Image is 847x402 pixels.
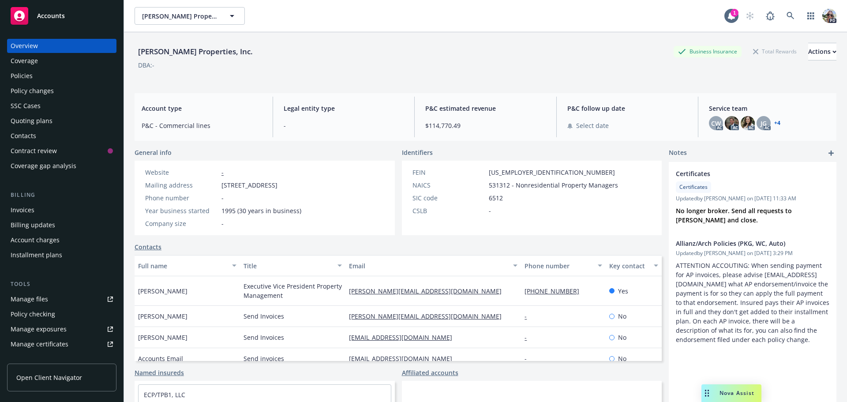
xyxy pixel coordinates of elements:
a: Named insureds [135,368,184,377]
a: Coverage gap analysis [7,159,116,173]
a: Account charges [7,233,116,247]
span: 1995 (30 years in business) [221,206,301,215]
span: - [284,121,404,130]
a: Contract review [7,144,116,158]
div: Full name [138,261,227,271]
div: [PERSON_NAME] Properties, Inc. [135,46,256,57]
a: Accounts [7,4,116,28]
a: Quoting plans [7,114,116,128]
span: Identifiers [402,148,433,157]
span: No [618,354,626,363]
div: Drag to move [701,384,712,402]
div: Phone number [525,261,592,271]
span: $114,770.49 [425,121,546,130]
span: - [221,193,224,203]
span: 6512 [489,193,503,203]
span: Nova Assist [720,389,754,397]
a: [EMAIL_ADDRESS][DOMAIN_NAME] [349,333,459,342]
div: Coverage gap analysis [11,159,76,173]
div: Manage files [11,292,48,306]
div: Policy changes [11,84,54,98]
div: Coverage [11,54,38,68]
button: Email [345,255,521,276]
a: Report a Bug [761,7,779,25]
div: DBA: - [138,60,154,70]
span: [STREET_ADDRESS] [221,180,277,190]
div: Invoices [11,203,34,217]
span: Send invoices [244,354,284,363]
div: Quoting plans [11,114,52,128]
a: Manage claims [7,352,116,366]
a: Billing updates [7,218,116,232]
span: No [618,333,626,342]
div: Contacts [11,129,36,143]
div: FEIN [412,168,485,177]
span: 531312 - Nonresidential Property Managers [489,180,618,190]
span: P&C estimated revenue [425,104,546,113]
div: Contract review [11,144,57,158]
span: Send Invoices [244,333,284,342]
span: Yes [618,286,628,296]
div: Manage exposures [11,322,67,336]
a: Switch app [802,7,820,25]
span: Service team [709,104,829,113]
div: Email [349,261,508,271]
a: Search [782,7,799,25]
span: [PERSON_NAME] [138,286,187,296]
button: Nova Assist [701,384,761,402]
div: Company size [145,219,218,228]
a: Affiliated accounts [402,368,458,377]
div: Mailing address [145,180,218,190]
span: P&C follow up date [567,104,688,113]
span: P&C - Commercial lines [142,121,262,130]
div: 1 [731,9,738,17]
span: Open Client Navigator [16,373,82,382]
button: Full name [135,255,240,276]
div: CSLB [412,206,485,215]
a: Policy checking [7,307,116,321]
div: SSC Cases [11,99,41,113]
div: Allianz/Arch Policies (PKG, WC, Auto)Updatedby [PERSON_NAME] on [DATE] 3:29 PMATTENTION ACCOUTING... [669,232,836,351]
div: Website [145,168,218,177]
div: Billing updates [11,218,55,232]
a: [PHONE_NUMBER] [525,287,586,295]
div: Billing [7,191,116,199]
a: - [525,312,534,320]
span: Updated by [PERSON_NAME] on [DATE] 11:33 AM [676,195,829,203]
span: Select date [576,121,609,130]
button: [PERSON_NAME] Properties, Inc. [135,7,245,25]
div: Policies [11,69,33,83]
span: [PERSON_NAME] [138,333,187,342]
span: Certificates [679,183,708,191]
a: Coverage [7,54,116,68]
button: Actions [808,43,836,60]
a: [PERSON_NAME][EMAIL_ADDRESS][DOMAIN_NAME] [349,287,509,295]
div: Manage certificates [11,337,68,351]
div: Phone number [145,193,218,203]
a: Manage exposures [7,322,116,336]
span: [PERSON_NAME] Properties, Inc. [142,11,218,21]
img: photo [725,116,739,130]
span: Send Invoices [244,312,284,321]
a: ECP/TPB1, LLC [144,391,185,399]
div: Title [244,261,332,271]
div: Year business started [145,206,218,215]
div: Policy checking [11,307,55,321]
span: Updated by [PERSON_NAME] on [DATE] 3:29 PM [676,249,829,257]
a: Policy changes [7,84,116,98]
span: ATTENTION ACCOUTING: When sending payment for AP invoices, please advise [EMAIL_ADDRESS][DOMAIN_N... [676,261,831,344]
span: General info [135,148,172,157]
span: Account type [142,104,262,113]
strong: No longer broker. Send all requests to [PERSON_NAME] and close. [676,207,794,224]
div: Account charges [11,233,60,247]
a: - [221,168,224,177]
span: Accounts [37,12,65,19]
div: Manage claims [11,352,55,366]
a: add [826,148,836,158]
div: Business Insurance [674,46,742,57]
img: photo [822,9,836,23]
a: [EMAIL_ADDRESS][DOMAIN_NAME] [349,354,459,363]
div: NAICS [412,180,485,190]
